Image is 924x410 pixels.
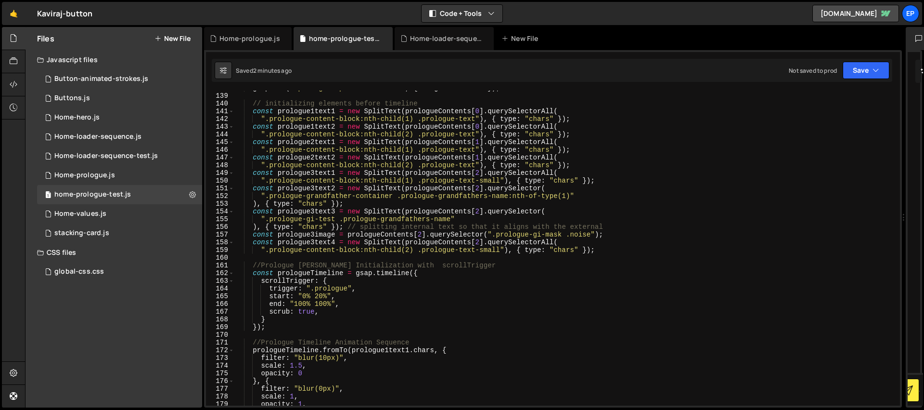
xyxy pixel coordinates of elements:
div: 147 [206,154,234,161]
div: Home-loader-sequence.js [54,132,141,141]
div: home-prologue-test.js [309,34,381,43]
div: 16061/43947.js [37,69,202,89]
div: 170 [206,331,234,339]
div: 175 [206,370,234,377]
div: 153 [206,200,234,208]
div: 2 minutes ago [253,66,292,75]
div: 179 [206,400,234,408]
a: 🤙 [2,2,26,25]
div: Saved [236,66,292,75]
div: 151 [206,185,234,192]
div: 159 [206,246,234,254]
div: New File [501,34,542,43]
span: 1 [45,192,51,199]
h2: Files [37,33,54,44]
div: 165 [206,292,234,300]
div: 143 [206,123,234,131]
div: 172 [206,346,234,354]
div: 144 [206,131,234,138]
div: home-prologue-test.js [54,190,131,199]
div: Home-values.js [54,210,106,218]
div: Javascript files [26,50,202,69]
div: Not saved to prod [789,66,837,75]
div: Home-prologue.js [54,171,115,180]
div: 148 [206,161,234,169]
div: 164 [206,285,234,292]
div: 145 [206,138,234,146]
div: 157 [206,231,234,238]
div: 146 [206,146,234,154]
div: 171 [206,339,234,346]
div: Home-loader-sequence-test.js [410,34,482,43]
div: 140 [206,100,234,107]
div: Button-animated-strokes.js [54,75,148,83]
div: 141 [206,107,234,115]
div: 173 [206,354,234,362]
div: 162 [206,269,234,277]
div: 16061/43594.js [37,127,202,146]
button: Code + Tools [422,5,502,22]
div: 169 [206,323,234,331]
div: 150 [206,177,234,185]
div: Home-loader-sequence-test.js [54,152,158,160]
div: 166 [206,300,234,308]
div: stacking-card.js [54,229,109,238]
div: 156 [206,223,234,231]
div: 163 [206,277,234,285]
div: Home-prologue.js [219,34,280,43]
div: 16061/44833.js [37,224,202,243]
div: 160 [206,254,234,262]
div: 174 [206,362,234,370]
div: 161 [206,262,234,269]
div: 16061/43050.js [37,89,202,108]
div: 155 [206,215,234,223]
div: 176 [206,377,234,385]
div: 16061/44088.js [37,146,202,166]
button: Save [843,62,889,79]
div: 178 [206,393,234,400]
div: 154 [206,208,234,215]
div: Home-hero.js [54,113,100,122]
div: 152 [206,192,234,200]
div: 16061/43261.css [37,262,202,281]
a: [DOMAIN_NAME] [812,5,899,22]
div: 167 [206,308,234,316]
div: 168 [206,316,234,323]
a: Ep [902,5,919,22]
div: Kaviraj-button [37,8,92,19]
div: 16061/43948.js [37,108,202,127]
div: 149 [206,169,234,177]
div: 16061/43950.js [37,204,202,224]
div: 139 [206,92,234,100]
div: 16061/44087.js [37,185,202,204]
div: Buttons.js [54,94,90,103]
div: 16061/43249.js [37,166,202,185]
button: New File [154,35,191,42]
div: global-css.css [54,267,104,276]
div: CSS files [26,243,202,262]
div: 177 [206,385,234,393]
div: 142 [206,115,234,123]
div: 158 [206,238,234,246]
